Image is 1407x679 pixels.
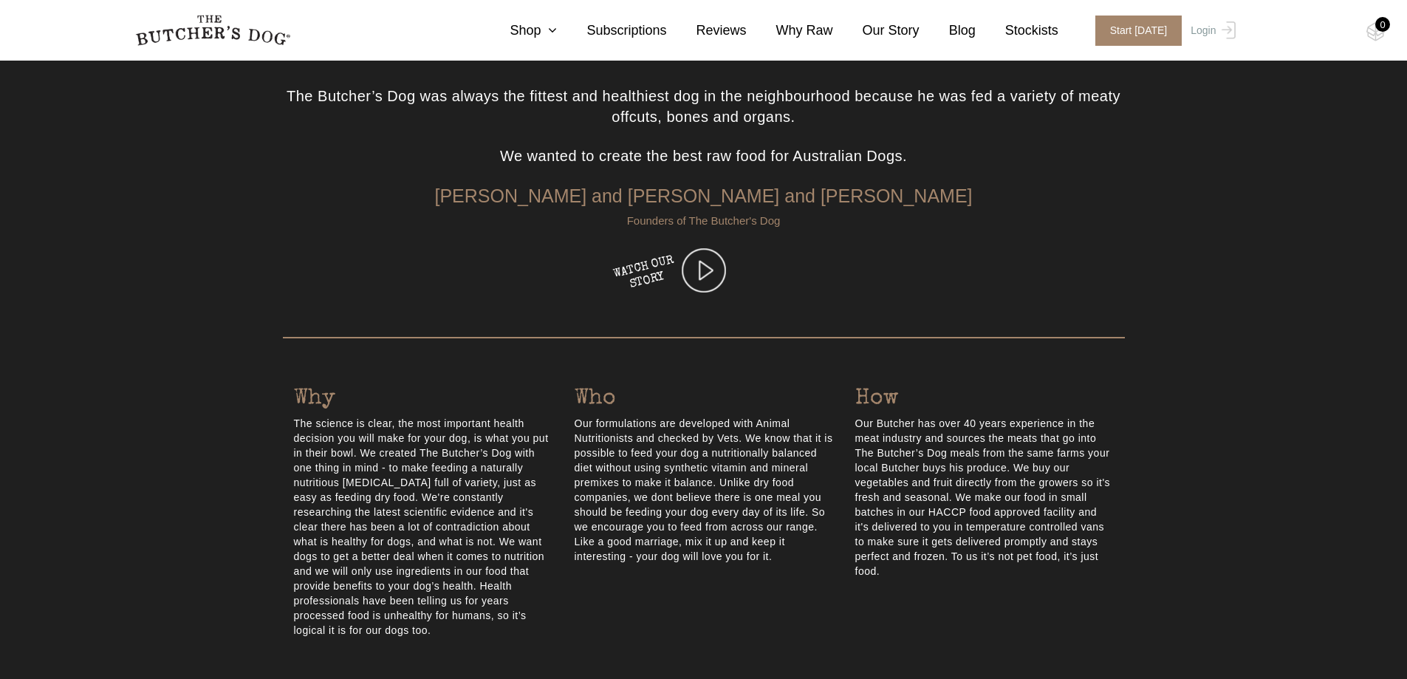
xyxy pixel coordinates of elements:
div: 0 [1375,17,1390,32]
h6: Founders of The Butcher's Dog [283,214,1125,228]
a: Why Raw [747,21,833,41]
a: Subscriptions [557,21,666,41]
a: Our Story [833,21,920,41]
p: The science is clear, the most important health decision you will make for your dog, is what you ... [294,416,552,638]
a: Start [DATE] [1081,16,1188,46]
p: Our formulations are developed with Animal Nutritionists and checked by Vets. We know that it is ... [575,416,833,564]
h4: Who [575,383,833,416]
h4: Why [294,383,552,416]
p: Our Butcher has over 40 years experience in the meat industry and sources the meats that go into ... [855,416,1114,579]
a: Stockists [976,21,1058,41]
h3: [PERSON_NAME] and [PERSON_NAME] and [PERSON_NAME] [283,185,1125,214]
a: Shop [480,21,557,41]
a: Reviews [667,21,747,41]
span: Start [DATE] [1095,16,1182,46]
h4: How [855,383,1114,416]
p: The Butcher’s Dog was always the fittest and healthiest dog in the neighbourhood because he was f... [283,86,1125,146]
p: We wanted to create the best raw food for Australian Dogs. [283,146,1125,185]
a: Blog [920,21,976,41]
img: TBD_Cart-Empty.png [1366,22,1385,41]
h4: WATCH OUR STORY [609,253,681,296]
a: Login [1187,16,1235,46]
